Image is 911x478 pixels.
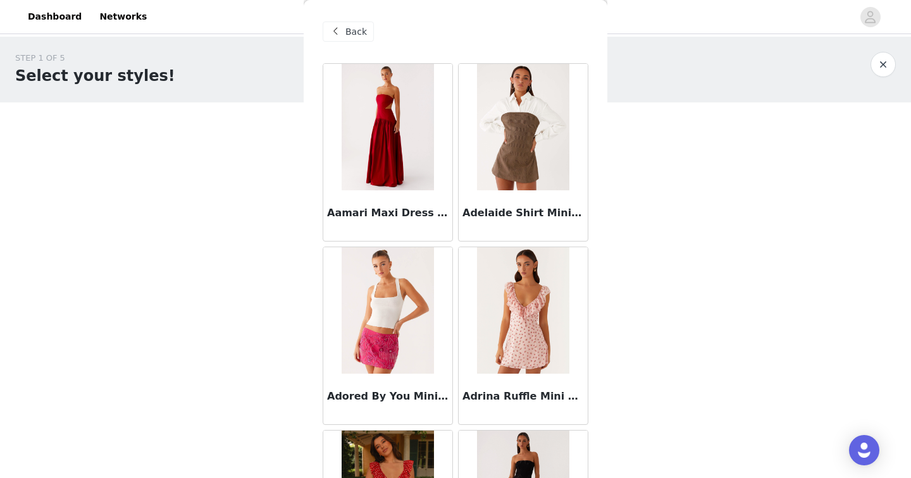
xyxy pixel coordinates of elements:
h1: Select your styles! [15,64,175,87]
img: Aamari Maxi Dress - Red [342,64,433,190]
h3: Adelaide Shirt Mini Dress - Brown [462,205,584,221]
img: Adrina Ruffle Mini Dress - Pink Flower [477,247,569,374]
img: Adelaide Shirt Mini Dress - Brown [477,64,569,190]
div: STEP 1 OF 5 [15,52,175,64]
span: Back [345,25,367,39]
h3: Adored By You Mini Skirt - Fuchsia [327,389,449,404]
div: avatar [864,7,876,27]
img: Adored By You Mini Skirt - Fuchsia [342,247,433,374]
div: Open Intercom Messenger [849,435,879,465]
a: Dashboard [20,3,89,31]
a: Networks [92,3,154,31]
h3: Aamari Maxi Dress - Red [327,205,449,221]
h3: Adrina Ruffle Mini Dress - Pink Flower [462,389,584,404]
